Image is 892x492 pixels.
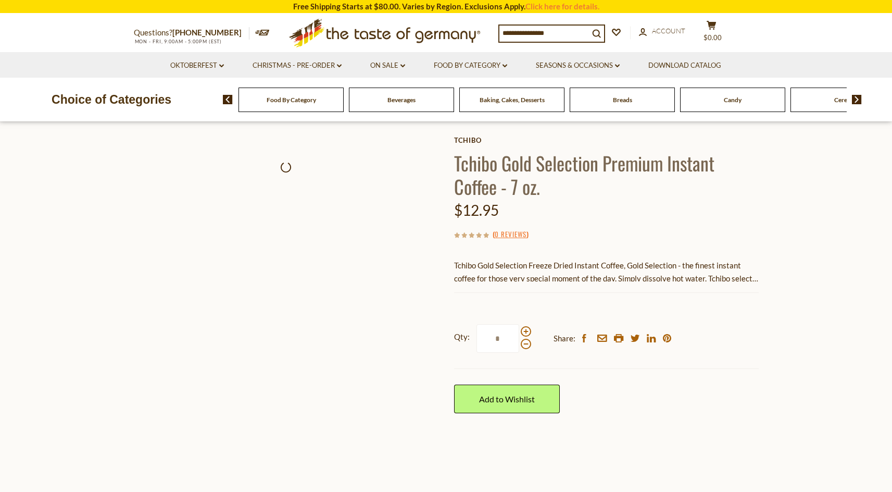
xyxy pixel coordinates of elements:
a: Food By Category [434,60,507,71]
span: MON - FRI, 9:00AM - 5:00PM (EST) [134,39,222,44]
a: Food By Category [267,96,316,104]
a: Click here for details. [525,2,599,11]
img: next arrow [852,95,862,104]
a: Breads [613,96,632,104]
a: Tchibo [454,136,759,144]
a: On Sale [370,60,405,71]
a: Download Catalog [648,60,721,71]
a: Cereal [834,96,852,104]
span: Share: [554,332,575,345]
span: $0.00 [703,33,722,42]
span: $12.95 [454,201,499,219]
a: Oktoberfest [170,60,224,71]
span: Account [652,27,685,35]
span: ( ) [493,229,529,239]
a: 0 Reviews [495,229,526,240]
strong: Qty: [454,330,470,343]
a: Add to Wishlist [454,385,560,413]
input: Qty: [476,324,519,353]
a: Account [639,26,685,37]
a: Christmas - PRE-ORDER [253,60,342,71]
a: Baking, Cakes, Desserts [480,96,545,104]
p: Questions? [134,26,249,40]
a: Candy [724,96,742,104]
img: previous arrow [223,95,233,104]
button: $0.00 [696,20,727,46]
a: Seasons & Occasions [536,60,620,71]
h1: Tchibo Gold Selection Premium Instant Coffee - 7 oz. [454,151,759,198]
p: Tchibo Gold Selection Freeze Dried Instant Coffee, Gold Selection - the finest instant coffee for... [454,259,759,285]
a: Beverages [387,96,416,104]
a: [PHONE_NUMBER] [172,28,242,37]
